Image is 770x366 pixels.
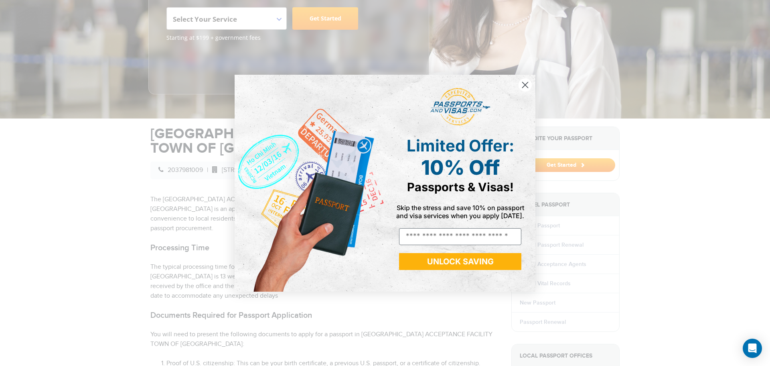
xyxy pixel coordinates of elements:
[421,155,500,180] span: 10% Off
[407,136,514,155] span: Limited Offer:
[430,88,490,126] img: passports and visas
[235,75,385,292] img: de9cda0d-0715-46ca-9a25-073762a91ba7.png
[396,204,524,220] span: Skip the stress and save 10% on passport and visa services when you apply [DATE].
[399,253,521,270] button: UNLOCK SAVING
[407,180,514,194] span: Passports & Visas!
[518,78,532,92] button: Close dialog
[743,339,762,358] div: Open Intercom Messenger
